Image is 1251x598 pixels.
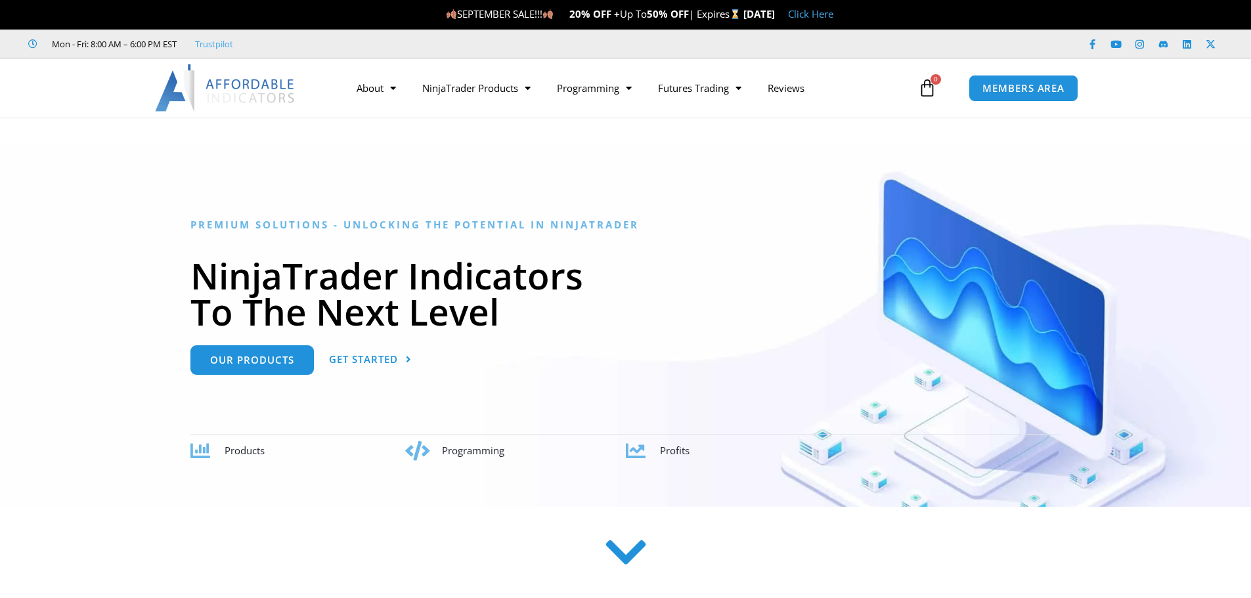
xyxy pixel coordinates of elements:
strong: [DATE] [743,7,775,20]
span: Mon - Fri: 8:00 AM – 6:00 PM EST [49,36,177,52]
h6: Premium Solutions - Unlocking the Potential in NinjaTrader [190,219,1061,231]
a: About [343,73,409,103]
span: Profits [660,444,690,457]
a: Click Here [788,7,833,20]
strong: 50% OFF [647,7,689,20]
a: Get Started [329,345,412,375]
span: MEMBERS AREA [982,83,1064,93]
h1: NinjaTrader Indicators To The Next Level [190,257,1061,330]
a: Reviews [755,73,818,103]
a: MEMBERS AREA [969,75,1078,102]
a: Our Products [190,345,314,375]
img: 🍂 [447,9,456,19]
span: 0 [931,74,941,85]
span: Our Products [210,355,294,365]
span: Programming [442,444,504,457]
a: Trustpilot [195,36,233,52]
a: Futures Trading [645,73,755,103]
img: ⌛ [730,9,740,19]
img: 🍂 [543,9,553,19]
img: LogoAI | Affordable Indicators – NinjaTrader [155,64,296,112]
span: SEPTEMBER SALE!!! Up To | Expires [446,7,743,20]
strong: 20% OFF + [569,7,620,20]
span: Get Started [329,354,398,364]
span: Products [225,444,265,457]
a: 0 [898,69,956,107]
nav: Menu [343,73,915,103]
a: NinjaTrader Products [409,73,544,103]
a: Programming [544,73,645,103]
